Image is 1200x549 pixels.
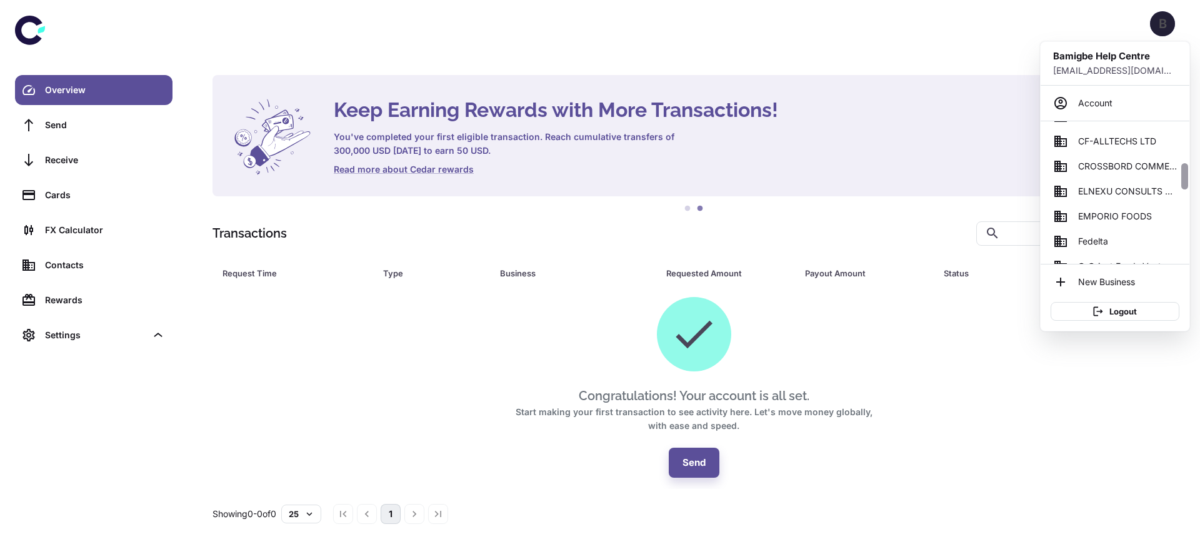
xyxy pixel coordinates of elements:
span: ELNEXU CONSULTS LIMITED [1078,184,1177,198]
li: New Business [1046,269,1184,295]
span: CF-ALLTECHS LTD [1078,134,1156,148]
span: EMPORIO FOODS [1078,209,1152,223]
span: CROSSBORD COMMERCIAL HUB [1078,159,1177,173]
span: Fedelta [1078,234,1108,248]
button: Logout [1051,302,1179,321]
a: Account [1046,91,1184,116]
p: [EMAIL_ADDRESS][DOMAIN_NAME] [1053,64,1177,78]
h6: Bamigbe Help Centre [1053,49,1177,64]
span: G-Orient Foods Ventures [1078,259,1177,273]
